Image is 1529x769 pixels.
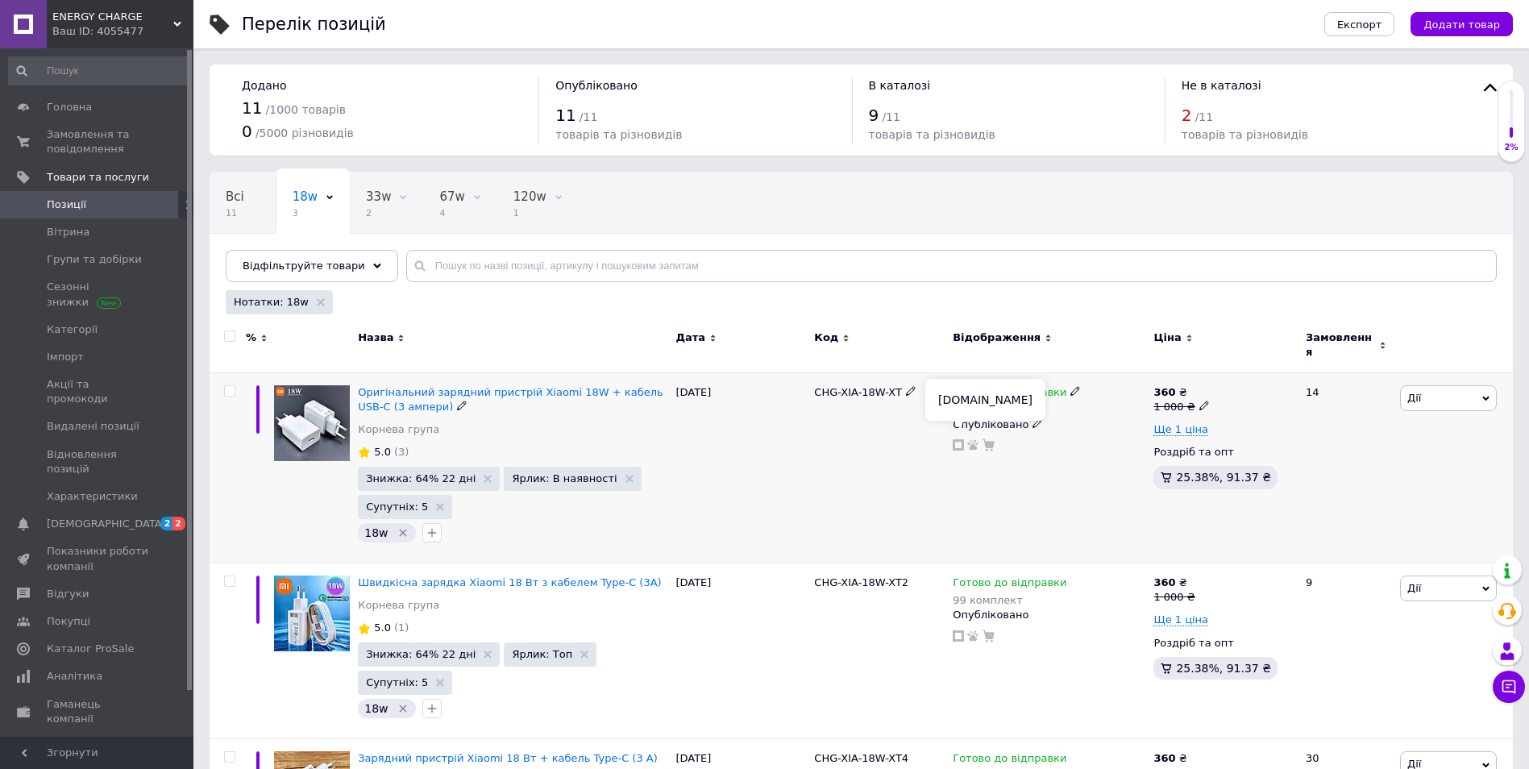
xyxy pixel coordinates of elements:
[1411,12,1513,36] button: Додати товар
[814,576,908,588] span: CHG-XIA-18W-XT2
[47,377,149,406] span: Акції та промокоди
[1306,330,1375,360] span: Замовлення
[439,189,464,204] span: 67w
[953,594,1066,606] div: 99 комплект
[266,103,346,116] span: / 1000 товарів
[47,447,149,476] span: Відновлення позицій
[1153,636,1292,651] div: Роздріб та опт
[47,544,149,573] span: Показники роботи компанії
[1296,372,1396,563] div: 14
[1324,12,1395,36] button: Експорт
[47,350,84,364] span: Імпорт
[882,110,900,123] span: / 11
[358,386,663,413] span: Оригінальний зарядний пристрій Xiaomi 18W + кабель USB-C (3 ампери)
[374,621,391,634] span: 5.0
[512,649,572,659] span: Ярлик: Топ
[52,24,193,39] div: Ваш ID: 4055477
[366,649,476,659] span: Знижка: 64% 22 дні
[364,702,388,715] span: 18w
[555,79,638,92] span: Опубліковано
[1337,19,1382,31] span: Експорт
[512,473,617,484] span: Ярлик: В наявності
[246,330,256,345] span: %
[1153,330,1181,345] span: Ціна
[1153,576,1195,590] div: ₴
[580,110,598,123] span: / 11
[47,697,149,726] span: Гаманець компанії
[47,170,149,185] span: Товари та послуги
[160,517,173,530] span: 2
[226,207,244,219] span: 11
[242,122,252,141] span: 0
[869,128,995,141] span: товарів та різновидів
[47,280,149,309] span: Сезонні знижки
[1296,563,1396,739] div: 9
[358,330,393,345] span: Назва
[358,598,439,613] a: Корнева група
[52,10,173,24] span: ENERGY CHARGE
[1153,386,1175,398] b: 360
[1423,19,1500,31] span: Додати товар
[47,587,89,601] span: Відгуки
[234,295,309,310] span: Нотатки: 18w
[1153,613,1208,626] span: Ще 1 ціна
[8,56,190,85] input: Пошук
[1176,471,1271,484] span: 25.38%, 91.37 ₴
[814,386,902,398] span: CHG-XIA-18W-XT
[242,16,386,33] div: Перелік позицій
[953,576,1066,593] span: Готово до відправки
[366,677,428,688] span: Супутніх: 5
[953,752,1066,769] span: Готово до відправки
[358,422,439,437] a: Корнева група
[1153,400,1209,414] div: 1 000 ₴
[47,197,86,212] span: Позиції
[47,669,102,684] span: Аналітика
[394,446,409,458] span: (3)
[358,752,658,764] span: Зарядний пристрій Xiaomi 18 Вт + кабель Type-C (3 А)
[47,517,166,531] span: [DEMOGRAPHIC_DATA]
[869,79,931,92] span: В каталозі
[953,608,1145,622] div: Опубліковано
[814,752,908,764] span: CHG-XIA-18W-XT4
[242,98,262,118] span: 11
[47,642,134,656] span: Каталог ProSale
[1153,752,1175,764] b: 360
[47,252,142,267] span: Групи та добірки
[47,614,90,629] span: Покупці
[1407,582,1421,594] span: Дії
[555,128,682,141] span: товарів та різновидів
[274,576,350,651] img: Быстрая зарядка Xiaomi 18 Вт с кабелем Type-C (3А)
[675,330,705,345] span: Дата
[814,330,838,345] span: Код
[925,379,1045,421] div: [DOMAIN_NAME]
[358,576,661,588] span: Швидкісна зарядка Xiaomi 18 Вт з кабелем Type-C (3А)
[1407,392,1421,404] span: Дії
[555,106,575,125] span: 11
[1153,385,1209,400] div: ₴
[366,207,391,219] span: 2
[1153,423,1208,436] span: Ще 1 ціна
[47,127,149,156] span: Замовлення та повідомлення
[47,100,92,114] span: Головна
[47,419,139,434] span: Видалені позиції
[366,473,476,484] span: Знижка: 64% 22 дні
[242,79,286,92] span: Додано
[366,189,391,204] span: 33w
[1153,751,1195,766] div: ₴
[513,207,546,219] span: 1
[274,385,350,461] img: Оригинальное зарядное устройство Xiaomi 18W + кабель USB-C (3 ампера)
[869,106,879,125] span: 9
[293,207,318,219] span: 3
[513,189,546,204] span: 120w
[953,418,1145,432] div: Опубліковано
[397,702,409,715] svg: Видалити мітку
[1153,576,1175,588] b: 360
[394,621,409,634] span: (1)
[366,501,428,512] span: Супутніх: 5
[47,322,98,337] span: Категорії
[671,372,810,563] div: [DATE]
[364,526,388,539] span: 18w
[1195,110,1214,123] span: / 11
[226,251,272,265] span: Кабель
[1182,106,1192,125] span: 2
